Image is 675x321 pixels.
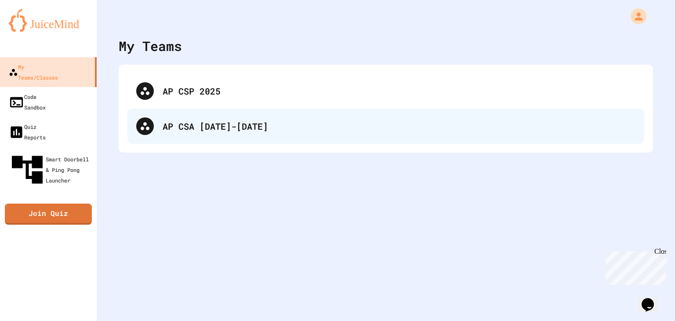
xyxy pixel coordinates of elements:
div: Chat with us now!Close [4,4,61,56]
div: AP CSA [DATE]-[DATE] [127,109,644,144]
div: Code Sandbox [9,91,46,113]
img: logo-orange.svg [9,9,88,32]
div: Smart Doorbell & Ping Pong Launcher [9,151,93,188]
div: AP CSP 2025 [163,84,635,98]
div: AP CSP 2025 [127,73,644,109]
div: My Teams/Classes [9,62,58,83]
div: My Teams [119,36,182,56]
iframe: chat widget [602,248,666,285]
div: AP CSA [DATE]-[DATE] [163,120,635,133]
a: Join Quiz [5,204,92,225]
div: Quiz Reports [9,121,46,142]
iframe: chat widget [638,286,666,312]
div: My Account [621,6,649,26]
